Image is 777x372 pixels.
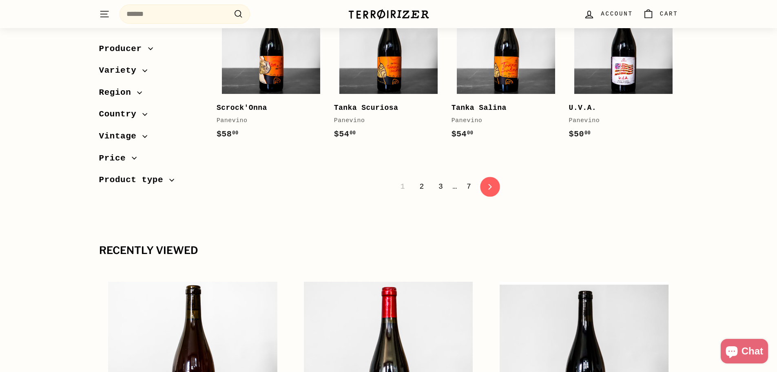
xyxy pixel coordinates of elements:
span: 1 [396,180,410,194]
inbox-online-store-chat: Shopify online store chat [718,339,770,365]
div: Panevino [452,116,553,126]
sup: 00 [350,130,356,136]
div: Panevino [217,116,318,126]
a: 7 [462,180,476,194]
b: Tanka Salina [452,104,507,112]
span: … [452,183,457,190]
a: 3 [434,180,448,194]
span: $54 [452,129,474,139]
button: Variety [99,62,204,84]
span: Product type [99,174,170,187]
div: Panevino [569,116,670,126]
span: Country [99,108,143,122]
button: Vintage [99,127,204,149]
b: Scrock'Onna [217,104,267,112]
span: Vintage [99,129,143,143]
button: Region [99,84,204,106]
button: Producer [99,40,204,62]
span: $50 [569,129,591,139]
span: Variety [99,64,143,78]
span: $58 [217,129,239,139]
button: Price [99,149,204,172]
span: Cart [660,9,678,18]
div: Recently viewed [99,245,678,256]
span: Producer [99,42,148,56]
a: Cart [638,2,683,26]
sup: 00 [232,130,238,136]
a: 2 [414,180,429,194]
b: Tanka Scuriosa [334,104,398,112]
b: U.V.A. [569,104,597,112]
sup: 00 [584,130,591,136]
button: Country [99,106,204,128]
div: Panevino [334,116,435,126]
span: Account [601,9,633,18]
a: Account [579,2,638,26]
span: Region [99,86,137,100]
span: Price [99,151,132,165]
button: Product type [99,172,204,194]
span: $54 [334,129,356,139]
sup: 00 [467,130,473,136]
